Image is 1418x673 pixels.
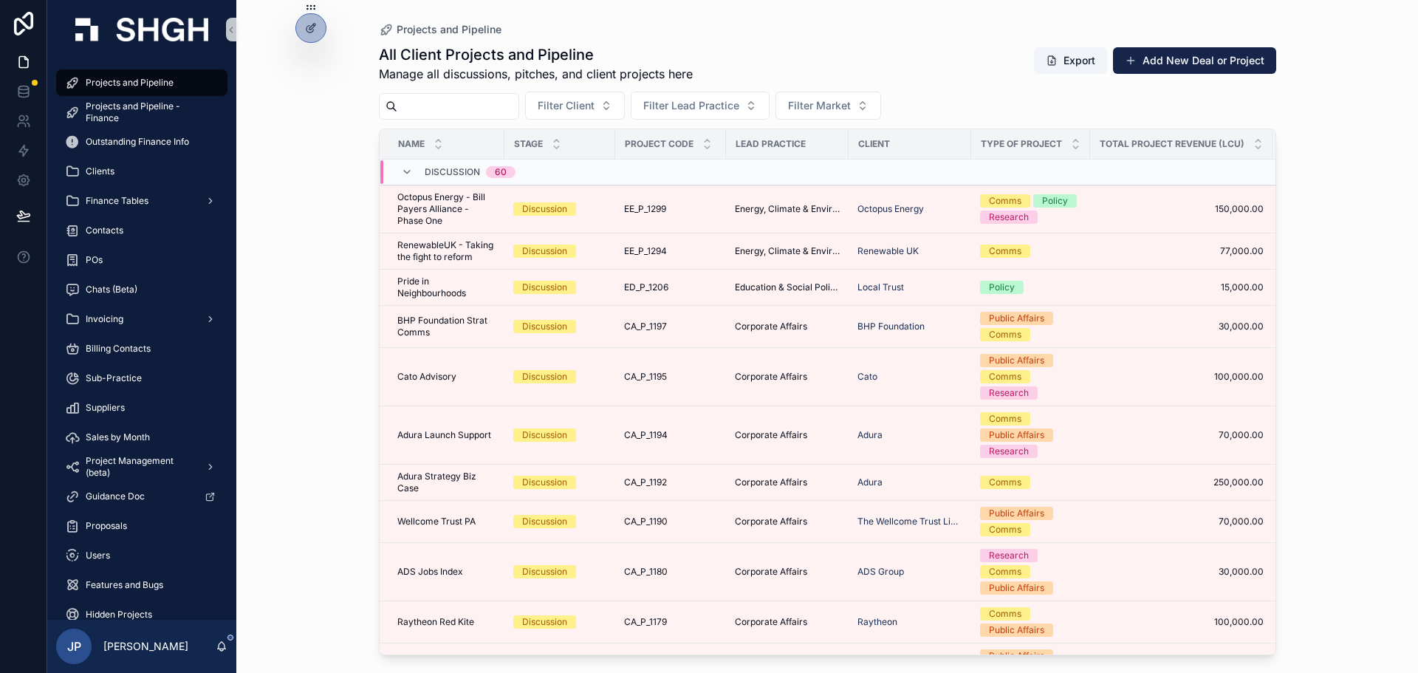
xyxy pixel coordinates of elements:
div: Comms [989,523,1021,536]
span: BHP Foundation [857,321,925,332]
span: BHP Foundation Strat Comms [397,315,496,338]
a: Corporate Affairs [735,429,840,441]
a: Chats (Beta) [56,276,227,303]
span: Octopus Energy - Bill Payers Alliance - Phase One [397,191,496,227]
a: Features and Bugs [56,572,227,598]
a: Finance Tables [56,188,227,214]
a: Renewable UK [857,245,919,257]
span: Corporate Affairs [735,616,807,628]
a: Discussion [513,320,606,333]
div: Discussion [522,615,567,629]
a: Corporate Affairs [735,476,840,488]
span: Hidden Projects [86,609,152,621]
div: Public Affairs [989,581,1044,595]
a: CA_P_1194 [624,429,717,441]
a: Clients [56,158,227,185]
span: Corporate Affairs [735,516,807,527]
span: Projects and Pipeline - Finance [86,100,213,124]
span: Invoicing [86,313,123,325]
span: Finance Tables [86,195,148,207]
div: Discussion [522,320,567,333]
a: Corporate Affairs [735,516,840,527]
a: Discussion [513,202,606,216]
div: Public Affairs [989,354,1044,367]
a: ADS Group [857,566,904,578]
span: Stage [514,138,543,150]
a: Local Trust [857,281,904,293]
div: Discussion [522,281,567,294]
div: Research [989,445,1029,458]
div: Discussion [522,565,567,578]
a: Cato [857,371,962,383]
img: App logo [75,18,208,41]
div: Research [989,549,1029,562]
button: Select Button [525,92,625,120]
span: Clients [86,165,114,177]
a: Pride in Neighbourhoods [397,276,496,299]
div: 60 [495,166,507,178]
span: Projects and Pipeline [397,22,501,37]
a: CA_P_1192 [624,476,717,488]
div: Public Affairs [989,312,1044,325]
a: Billing Contacts [56,335,227,362]
a: Comms [980,245,1081,258]
span: Filter Market [788,98,851,113]
span: 30,000.00 [1099,566,1264,578]
span: Guidance Doc [86,491,145,502]
span: Corporate Affairs [735,371,807,383]
span: CA_P_1192 [624,476,667,488]
span: RenewableUK - Taking the fight to reform [397,239,496,263]
a: Energy, Climate & Environment [735,245,840,257]
span: Manage all discussions, pitches, and client projects here [379,65,693,83]
span: Corporate Affairs [735,429,807,441]
a: CA_P_1180 [624,566,717,578]
span: Octopus Energy [857,203,924,215]
a: Raytheon [857,616,962,628]
a: CommsPolicyResearch [980,194,1081,224]
span: 70,000.00 [1099,429,1264,441]
span: Proposals [86,520,127,532]
span: Project Management (beta) [86,455,193,479]
a: Adura [857,476,883,488]
a: Adura Launch Support [397,429,496,441]
a: Policy [980,281,1081,294]
div: Policy [1042,194,1068,208]
span: 150,000.00 [1099,203,1264,215]
a: CommsPublic AffairsResearch [980,412,1081,458]
span: 15,000.00 [1099,281,1264,293]
a: Corporate Affairs [735,616,840,628]
span: ED_P_1206 [624,281,668,293]
span: Chats (Beta) [86,284,137,295]
span: Raytheon Red Kite [397,616,474,628]
div: Discussion [522,428,567,442]
a: Local Trust [857,281,962,293]
span: Filter Lead Practice [643,98,739,113]
a: Adura Strategy Biz Case [397,471,496,494]
span: Project Code [625,138,693,150]
a: 70,000.00 [1099,516,1264,527]
a: Outstanding Finance Info [56,129,227,155]
a: Adura [857,429,883,441]
a: CA_P_1197 [624,321,717,332]
div: Public Affairs [989,507,1044,520]
a: Cato [857,371,877,383]
a: Discussion [513,245,606,258]
span: Type of Project [981,138,1062,150]
a: Wellcome Trust PA [397,516,496,527]
span: Billing Contacts [86,343,151,355]
span: 250,000.00 [1099,476,1264,488]
a: Project Management (beta) [56,454,227,480]
a: Projects and Pipeline [379,22,501,37]
a: Raytheon [857,616,897,628]
a: Discussion [513,476,606,489]
a: Contacts [56,217,227,244]
a: Renewable UK [857,245,962,257]
a: 77,000.00 [1099,245,1264,257]
div: Public Affairs [989,649,1044,663]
